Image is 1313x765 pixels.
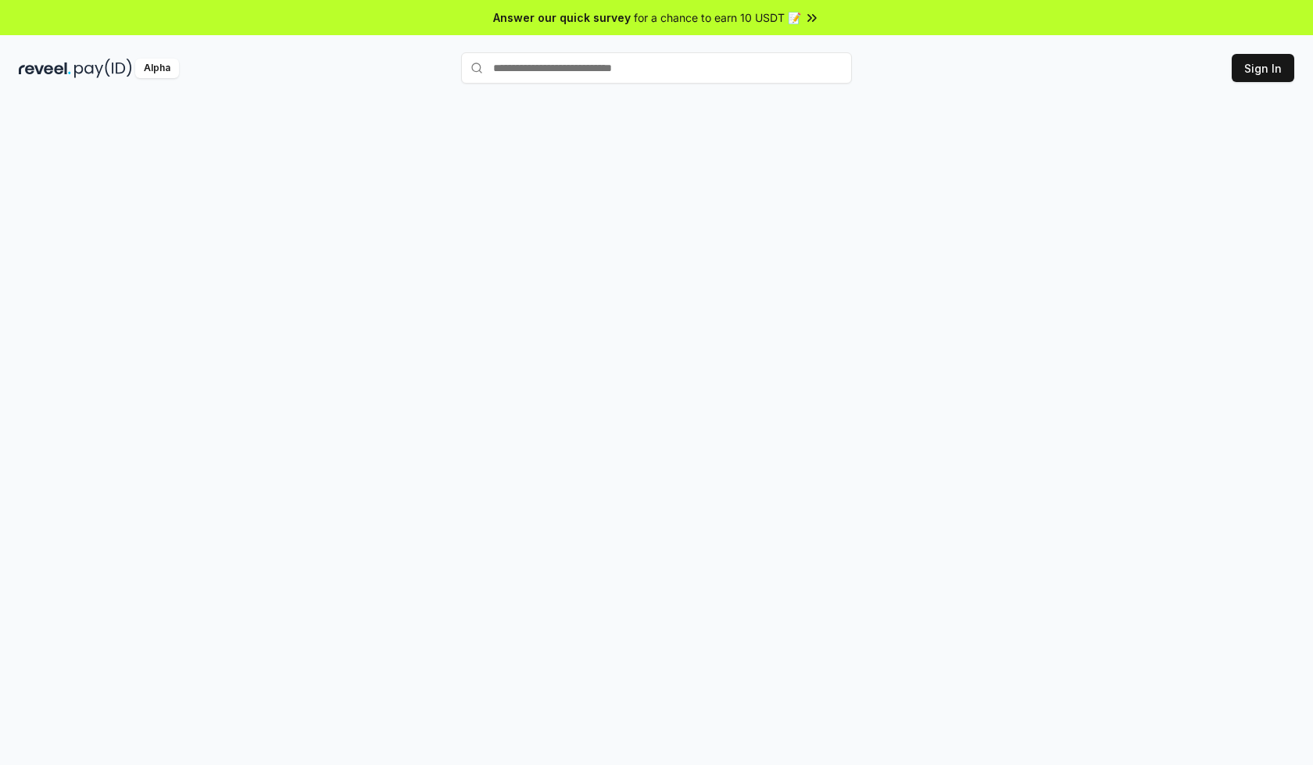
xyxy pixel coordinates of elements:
[1232,54,1294,82] button: Sign In
[19,59,71,78] img: reveel_dark
[493,9,631,26] span: Answer our quick survey
[634,9,801,26] span: for a chance to earn 10 USDT 📝
[74,59,132,78] img: pay_id
[135,59,179,78] div: Alpha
